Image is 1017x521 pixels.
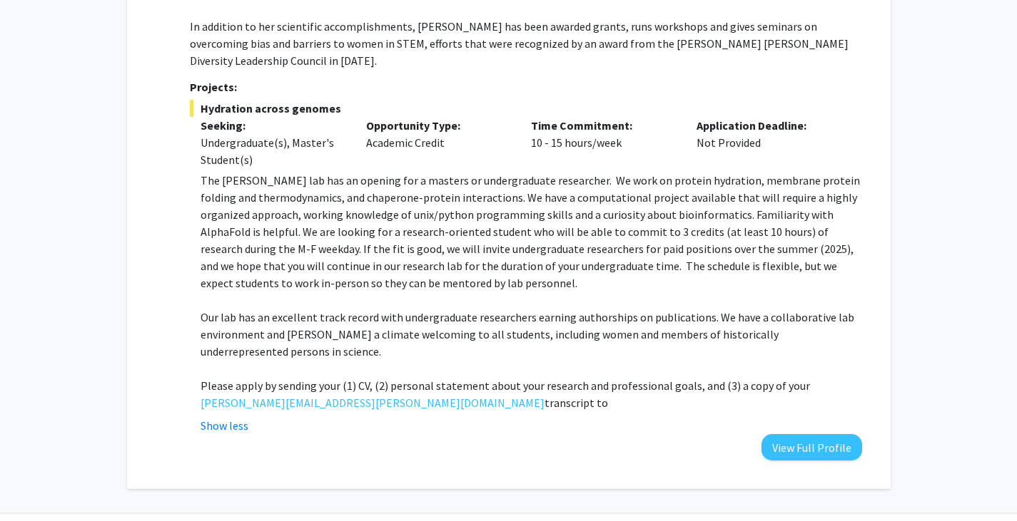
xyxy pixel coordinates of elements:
[190,100,861,117] span: Hydration across genomes
[520,117,686,168] div: 10 - 15 hours/week
[201,417,248,434] button: Show less
[201,377,861,411] p: Please apply by sending your (1) CV, (2) personal statement about your research and professional ...
[201,172,861,292] p: The [PERSON_NAME] lab has an opening for a masters or undergraduate researcher. We work on protei...
[201,117,345,134] p: Seeking:
[201,394,545,411] a: [PERSON_NAME][EMAIL_ADDRESS][PERSON_NAME][DOMAIN_NAME]
[355,117,521,168] div: Academic Credit
[686,117,851,168] div: Not Provided
[366,117,510,134] p: Opportunity Type:
[11,457,61,510] iframe: Chat
[201,134,345,168] div: Undergraduate(s), Master's Student(s)
[190,80,237,94] strong: Projects:
[697,117,841,134] p: Application Deadline:
[531,117,675,134] p: Time Commitment:
[762,434,862,460] button: View Full Profile
[201,309,861,360] p: Our lab has an excellent track record with undergraduate researchers earning authorships on publi...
